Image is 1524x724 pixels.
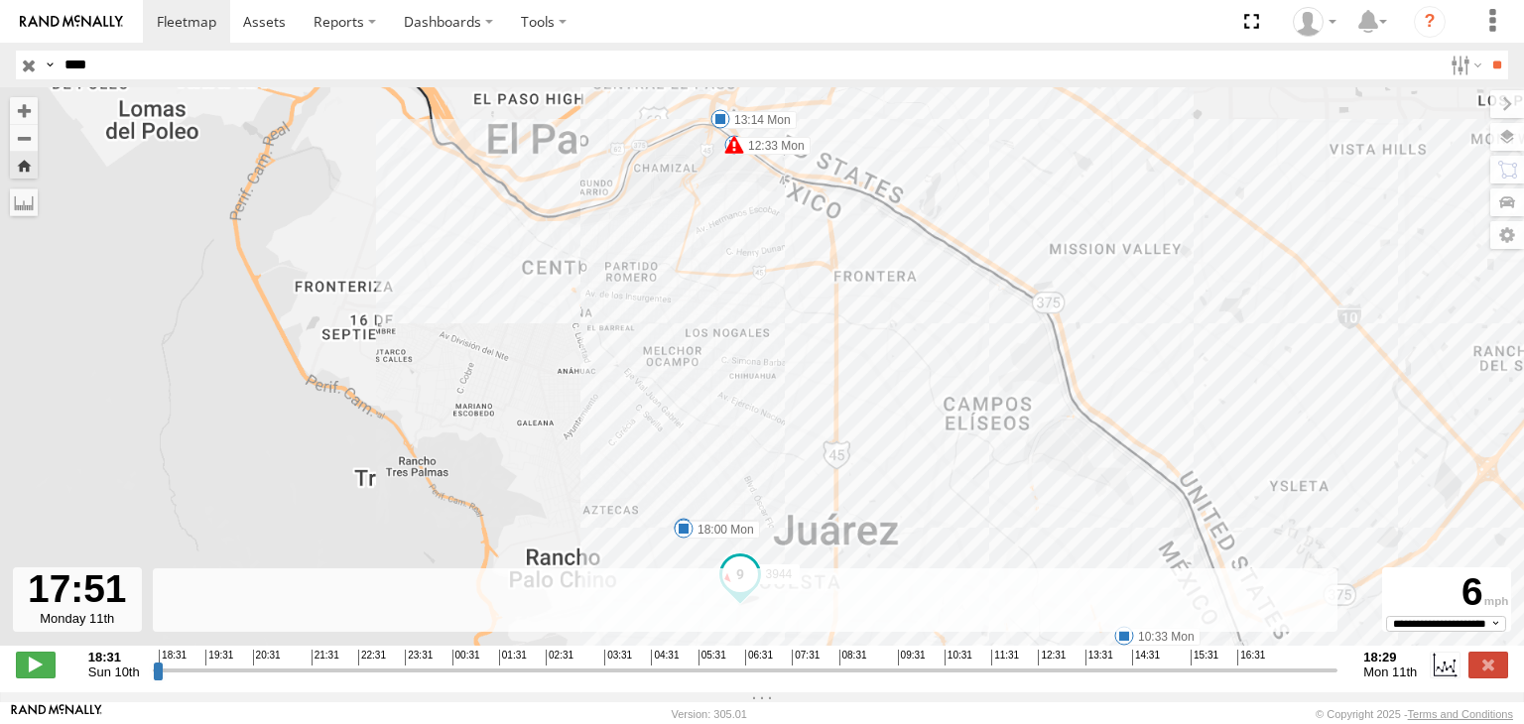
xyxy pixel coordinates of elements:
[1085,650,1113,665] span: 13:31
[10,152,38,179] button: Zoom Home
[20,15,123,29] img: rand-logo.svg
[358,650,386,665] span: 22:31
[405,650,433,665] span: 23:31
[839,650,867,665] span: 08:31
[10,188,38,216] label: Measure
[1038,650,1066,665] span: 12:31
[898,650,926,665] span: 09:31
[792,650,820,665] span: 07:31
[672,708,747,720] div: Version: 305.01
[16,652,56,677] label: Play/Stop
[1468,652,1508,677] label: Close
[11,704,102,724] a: Visit our Website
[1363,664,1417,679] span: Mon 11th Aug 2025
[1191,650,1218,665] span: 15:31
[698,650,726,665] span: 05:31
[10,97,38,124] button: Zoom in
[10,124,38,152] button: Zoom out
[1316,708,1513,720] div: © Copyright 2025 -
[991,650,1019,665] span: 11:31
[253,650,281,665] span: 20:31
[1363,650,1417,664] strong: 18:29
[88,664,140,679] span: Sun 10th Aug 2025
[684,521,760,539] label: 18:00 Mon
[499,650,527,665] span: 01:31
[452,650,480,665] span: 00:31
[945,650,972,665] span: 10:31
[1490,221,1524,249] label: Map Settings
[88,650,140,664] strong: 18:31
[745,650,773,665] span: 06:31
[1414,6,1446,38] i: ?
[159,650,187,665] span: 18:31
[1237,650,1265,665] span: 16:31
[734,137,811,155] label: 12:33 Mon
[1124,628,1201,646] label: 10:33 Mon
[205,650,233,665] span: 19:31
[546,650,573,665] span: 02:31
[312,650,339,665] span: 21:31
[1385,570,1508,615] div: 6
[651,650,679,665] span: 04:31
[1408,708,1513,720] a: Terms and Conditions
[1132,650,1160,665] span: 14:31
[720,111,797,129] label: 13:14 Mon
[1286,7,1343,37] div: Irving Rodriguez
[42,51,58,79] label: Search Query
[1443,51,1485,79] label: Search Filter Options
[604,650,632,665] span: 03:31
